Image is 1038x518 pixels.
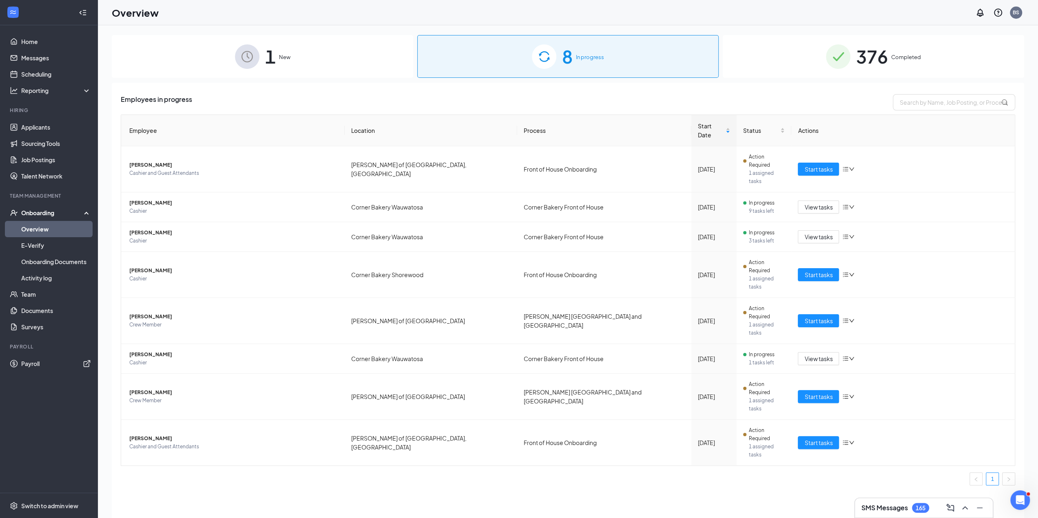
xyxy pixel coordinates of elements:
[345,420,517,465] td: [PERSON_NAME] of [GEOGRAPHIC_DATA], [GEOGRAPHIC_DATA]
[10,107,89,114] div: Hiring
[698,121,724,139] span: Start Date
[804,438,832,447] span: Start tasks
[698,203,730,212] div: [DATE]
[10,502,18,510] svg: Settings
[129,267,338,275] span: [PERSON_NAME]
[749,258,785,275] span: Action Required
[849,166,854,172] span: down
[576,53,604,61] span: In progress
[517,146,692,192] td: Front of House Onboarding
[21,253,91,270] a: Onboarding Documents
[749,275,785,291] span: 1 assigned tasks
[969,472,983,485] li: Previous Page
[21,302,91,319] a: Documents
[21,168,91,184] a: Talent Network
[345,374,517,420] td: [PERSON_NAME] of [GEOGRAPHIC_DATA]
[842,204,849,210] span: bars
[958,501,972,514] button: ChevronUp
[129,443,338,451] span: Cashier and Guest Attendants
[749,153,785,169] span: Action Required
[121,94,192,110] span: Employees in progress
[129,229,338,237] span: [PERSON_NAME]
[960,503,970,513] svg: ChevronUp
[129,169,338,177] span: Cashier and Guest Attendants
[798,390,839,403] button: Start tasks
[112,6,159,20] h1: Overview
[973,501,986,514] button: Minimize
[916,505,925,511] div: 165
[129,388,338,397] span: [PERSON_NAME]
[698,392,730,401] div: [DATE]
[517,192,692,222] td: Corner Bakery Front of House
[804,316,832,325] span: Start tasks
[804,232,832,241] span: View tasks
[517,374,692,420] td: [PERSON_NAME] [GEOGRAPHIC_DATA] and [GEOGRAPHIC_DATA]
[842,355,849,362] span: bars
[975,503,985,513] svg: Minimize
[798,230,839,243] button: View tasks
[891,53,921,61] span: Completed
[129,237,338,245] span: Cashier
[804,392,832,401] span: Start tasks
[791,115,1015,146] th: Actions
[798,352,839,365] button: View tasks
[798,268,839,281] button: Start tasks
[749,426,785,443] span: Action Required
[842,317,849,324] span: bars
[129,350,338,359] span: [PERSON_NAME]
[345,146,517,192] td: [PERSON_NAME] of [GEOGRAPHIC_DATA], [GEOGRAPHIC_DATA]
[849,440,854,445] span: down
[129,313,338,321] span: [PERSON_NAME]
[749,169,785,185] span: 1 assigned tasks
[798,163,839,176] button: Start tasks
[345,192,517,222] td: Corner Bakery Wauwatosa
[698,354,730,363] div: [DATE]
[21,270,91,286] a: Activity log
[842,234,849,240] span: bars
[743,126,779,135] span: Status
[698,165,730,174] div: [DATE]
[749,359,785,367] span: 1 tasks left
[945,503,955,513] svg: ComposeMessage
[749,443,785,459] span: 1 assigned tasks
[21,237,91,253] a: E-Verify
[986,473,998,485] a: 1
[345,298,517,344] td: [PERSON_NAME] of [GEOGRAPHIC_DATA]
[21,319,91,335] a: Surveys
[1013,9,1019,16] div: BS
[849,234,854,240] span: down
[10,192,89,199] div: Team Management
[749,397,785,413] span: 1 assigned tasks
[975,8,985,18] svg: Notifications
[1002,472,1015,485] li: Next Page
[698,316,730,325] div: [DATE]
[10,209,18,217] svg: UserCheck
[737,115,791,146] th: Status
[986,472,999,485] li: 1
[129,161,338,169] span: [PERSON_NAME]
[21,50,91,66] a: Messages
[79,9,87,17] svg: Collapse
[10,343,89,350] div: Payroll
[861,503,908,512] h3: SMS Messages
[517,115,692,146] th: Process
[842,439,849,446] span: bars
[849,204,854,210] span: down
[893,94,1015,110] input: Search by Name, Job Posting, or Process
[265,42,276,71] span: 1
[21,135,91,152] a: Sourcing Tools
[842,393,849,400] span: bars
[842,166,849,172] span: bars
[9,8,17,16] svg: WorkstreamLogo
[517,298,692,344] td: [PERSON_NAME] [GEOGRAPHIC_DATA] and [GEOGRAPHIC_DATA]
[21,502,78,510] div: Switch to admin view
[121,115,345,146] th: Employee
[849,356,854,361] span: down
[129,207,338,215] span: Cashier
[129,275,338,283] span: Cashier
[849,318,854,324] span: down
[798,314,839,327] button: Start tasks
[749,304,785,321] span: Action Required
[749,237,785,245] span: 3 tasks left
[798,201,839,214] button: View tasks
